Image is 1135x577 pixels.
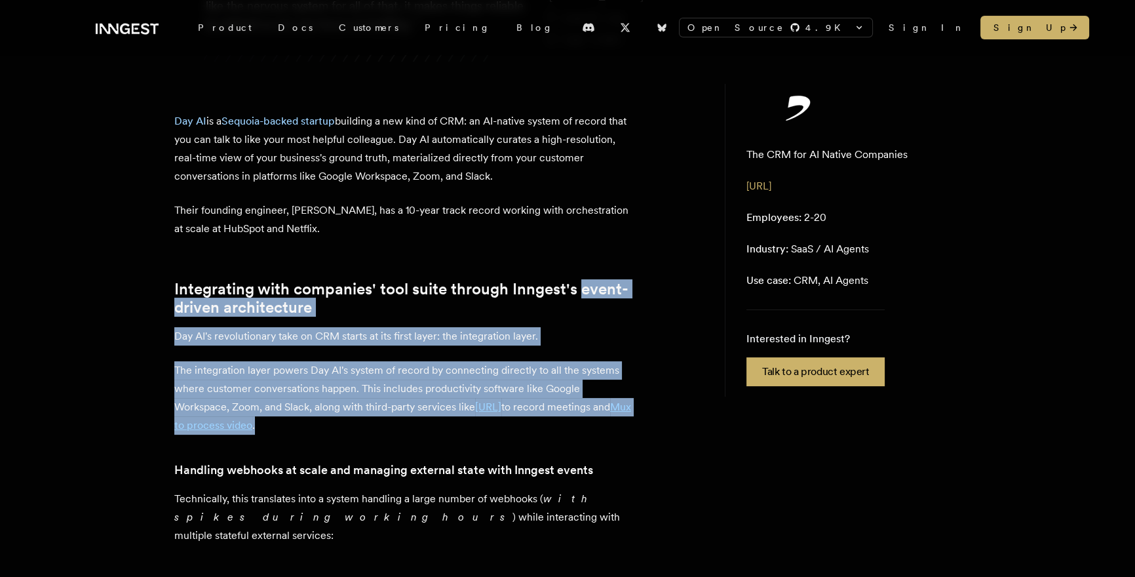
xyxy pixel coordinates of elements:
p: CRM, AI Agents [746,273,868,288]
img: Day AI's logo [746,94,851,121]
a: Talk to a product expert [746,357,885,386]
a: Sign In [889,21,965,34]
p: is a building a new kind of CRM: an AI-native system of record that you can talk to like your mos... [174,112,633,186]
a: Docs [265,16,326,39]
p: Day AI's revolutionary take on CRM starts at its first layer: the integration layer. [174,327,633,346]
p: 2-20 [746,210,826,226]
a: Pricing [412,16,503,39]
a: Customers [326,16,412,39]
p: Interested in Inngest? [746,331,885,347]
span: Open Source [687,21,784,34]
p: The CRM for AI Native Companies [746,147,908,163]
p: SaaS / AI Agents [746,241,869,257]
a: Sequoia-backed startup [221,115,335,127]
a: Day AI [174,115,206,127]
a: Blog [503,16,566,39]
p: Technically, this translates into a system handling a large number of webhooks ( ) while interact... [174,490,633,545]
span: Employees: [746,211,801,224]
a: Sign Up [980,16,1089,39]
span: 4.9 K [805,21,849,34]
a: Bluesky [647,17,676,38]
div: Product [185,16,265,39]
span: Industry: [746,243,788,255]
a: [URL] [475,401,501,413]
a: Handling webhooks at scale and managing external state with Inngest events [174,461,593,479]
span: Use case: [746,274,791,287]
a: Discord [574,17,603,38]
a: Integrating with companies' tool suite through Inngest's event-driven architecture [174,280,633,317]
a: [URL] [746,180,771,192]
p: The integration layer powers Day AI's system of record by connecting directly to all the systems ... [174,361,633,435]
p: Their founding engineer, [PERSON_NAME], has a 10-year track record working with orchestration at ... [174,201,633,238]
a: X [611,17,640,38]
